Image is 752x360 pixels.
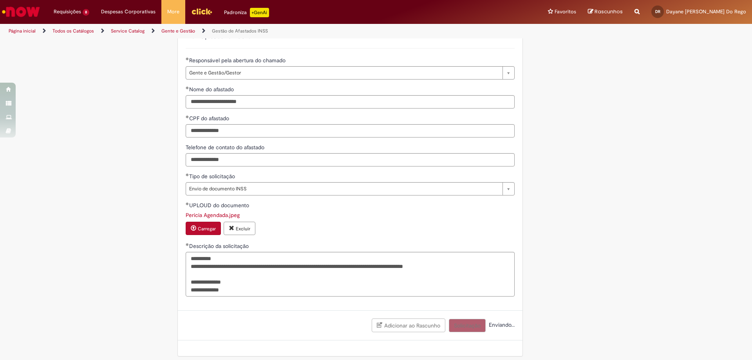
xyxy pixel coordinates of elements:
span: Responsável pela abertura do chamado [189,57,287,64]
span: Obrigatório Preenchido [186,115,189,118]
span: Enviando... [487,321,515,328]
input: Nome do afastado [186,95,515,109]
span: Requisições [54,8,81,16]
span: Favoritos [555,8,576,16]
small: Carregar [198,226,216,232]
a: Página inicial [9,28,36,34]
span: Despesas Corporativas [101,8,155,16]
span: 8 [83,9,89,16]
span: Rascunhos [595,8,623,15]
div: Padroniza [224,8,269,17]
span: More [167,8,179,16]
span: Telefone de contato do afastado [186,144,266,151]
span: Dayane [PERSON_NAME] Do Rego [666,8,746,15]
a: Service Catalog [111,28,145,34]
img: ServiceNow [1,4,41,20]
input: Telefone de contato do afastado [186,153,515,166]
span: Obrigatório Preenchido [186,173,189,176]
span: Obrigatório Preenchido [186,243,189,246]
span: Nome do afastado [189,86,235,93]
span: Obrigatório Preenchido [186,57,189,60]
a: Todos os Catálogos [52,28,94,34]
p: +GenAi [250,8,269,17]
span: Descrição da solicitação [189,242,250,250]
ul: Trilhas de página [6,24,495,38]
label: Informações de Formulário [186,33,251,40]
button: Carregar anexo de UPLOUD do documento Required [186,222,221,235]
span: UPLOUD do documento [189,202,251,209]
a: Download de Pericia Agendada.jpeg [186,212,240,219]
span: Obrigatório Preenchido [186,86,189,89]
textarea: Descrição da solicitação [186,252,515,297]
img: click_logo_yellow_360x200.png [191,5,212,17]
span: Envio de documento INSS [189,183,499,195]
button: Excluir anexo Pericia Agendada.jpeg [224,222,255,235]
span: DR [655,9,660,14]
span: Obrigatório Preenchido [186,202,189,205]
small: Excluir [236,226,250,232]
a: Gente e Gestão [161,28,195,34]
span: Tipo de solicitação [189,173,237,180]
a: Rascunhos [588,8,623,16]
input: CPF do afastado [186,124,515,137]
span: Gente e Gestão/Gestor [189,67,499,79]
span: CPF do afastado [189,115,231,122]
a: Gestão de Afastados INSS [212,28,268,34]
